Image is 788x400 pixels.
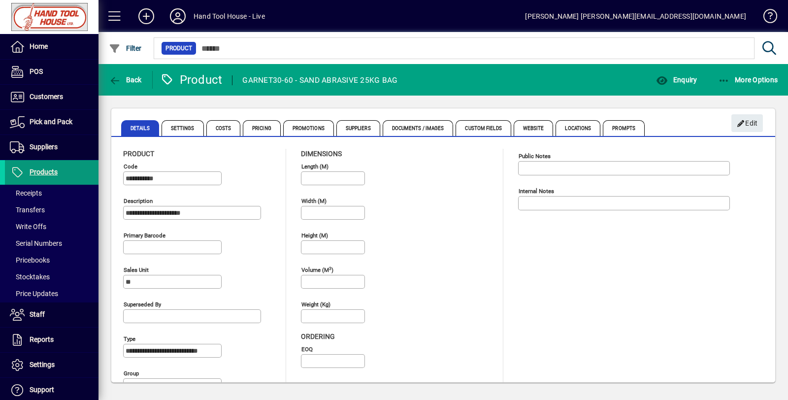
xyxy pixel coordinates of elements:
button: Add [131,7,162,25]
span: Settings [30,361,55,368]
a: Customers [5,85,98,109]
span: Products [30,168,58,176]
a: Reports [5,328,98,352]
a: Write Offs [5,218,98,235]
span: Locations [556,120,600,136]
span: Ordering [301,333,335,340]
span: Prompts [603,120,645,136]
mat-label: Internal Notes [519,188,554,195]
span: Edit [737,115,758,132]
mat-label: Code [124,163,137,170]
span: Reports [30,335,54,343]
mat-label: EOQ [301,346,313,353]
span: Custom Fields [456,120,511,136]
mat-label: Type [124,335,135,342]
span: Pricebooks [10,256,50,264]
a: Serial Numbers [5,235,98,252]
button: More Options [716,71,781,89]
span: Product [165,43,192,53]
button: Edit [731,114,763,132]
span: Serial Numbers [10,239,62,247]
span: Dimensions [301,150,342,158]
span: Pricing [243,120,281,136]
span: Settings [162,120,204,136]
span: Details [121,120,159,136]
mat-label: Volume (m ) [301,267,333,273]
span: More Options [718,76,778,84]
span: Support [30,386,54,394]
a: Staff [5,302,98,327]
span: Transfers [10,206,45,214]
span: Promotions [283,120,334,136]
span: Filter [109,44,142,52]
span: Product [123,150,154,158]
div: GARNET30-60 - SAND ABRASIVE 25KG BAG [242,72,397,88]
mat-label: Superseded by [124,301,161,308]
span: Website [514,120,554,136]
a: Home [5,34,98,59]
app-page-header-button: Back [98,71,153,89]
span: POS [30,67,43,75]
div: Hand Tool House - Live [194,8,265,24]
span: Customers [30,93,63,100]
span: Documents / Images [383,120,454,136]
mat-label: Height (m) [301,232,328,239]
mat-label: Primary barcode [124,232,165,239]
span: Pick and Pack [30,118,72,126]
div: Product [160,72,223,88]
mat-label: Length (m) [301,163,328,170]
button: Profile [162,7,194,25]
button: Filter [106,39,144,57]
a: POS [5,60,98,84]
a: Stocktakes [5,268,98,285]
div: [PERSON_NAME] [PERSON_NAME][EMAIL_ADDRESS][DOMAIN_NAME] [525,8,746,24]
span: Stocktakes [10,273,50,281]
a: Pick and Pack [5,110,98,134]
a: Settings [5,353,98,377]
span: Suppliers [336,120,380,136]
mat-label: Description [124,198,153,204]
mat-label: Width (m) [301,198,327,204]
span: Enquiry [656,76,697,84]
button: Enquiry [654,71,699,89]
mat-label: Sales unit [124,267,149,273]
sup: 3 [329,266,331,270]
a: Suppliers [5,135,98,160]
span: Home [30,42,48,50]
mat-label: Weight (Kg) [301,301,330,308]
span: Staff [30,310,45,318]
span: Write Offs [10,223,46,231]
button: Back [106,71,144,89]
a: Price Updates [5,285,98,302]
span: Back [109,76,142,84]
mat-label: Group [124,370,139,377]
a: Knowledge Base [756,2,776,34]
span: Price Updates [10,290,58,298]
a: Pricebooks [5,252,98,268]
span: Receipts [10,189,42,197]
a: Receipts [5,185,98,201]
a: Transfers [5,201,98,218]
span: Costs [206,120,241,136]
span: Suppliers [30,143,58,151]
mat-label: Public Notes [519,153,551,160]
